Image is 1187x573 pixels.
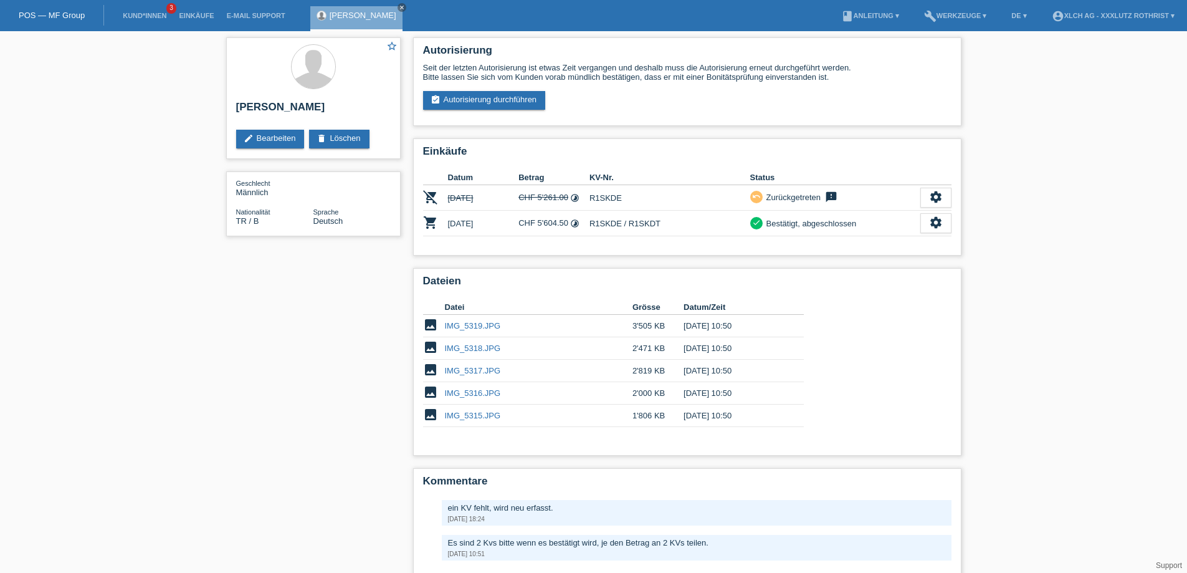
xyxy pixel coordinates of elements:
a: E-Mail Support [221,12,292,19]
i: image [423,340,438,355]
a: star_border [386,41,398,54]
i: account_circle [1052,10,1064,22]
i: book [841,10,854,22]
span: Sprache [313,208,339,216]
th: KV-Nr. [589,170,750,185]
td: 1'806 KB [632,405,684,427]
i: POSP00027572 [423,215,438,230]
a: assignment_turned_inAutorisierung durchführen [423,91,546,110]
div: Zurückgetreten [763,191,821,204]
td: R1SKDE [589,185,750,211]
td: [DATE] 10:50 [684,405,786,427]
i: image [423,407,438,422]
h2: [PERSON_NAME] [236,101,391,120]
i: build [924,10,937,22]
div: Bestätigt, abgeschlossen [763,217,857,230]
td: R1SKDE / R1SKDT [589,211,750,236]
div: ein KV fehlt, wird neu erfasst. [448,503,945,513]
span: Nationalität [236,208,270,216]
th: Grösse [632,300,684,315]
h2: Kommentare [423,475,951,494]
a: IMG_5317.JPG [445,366,501,375]
i: Fixe Raten - Zinsübernahme durch Kunde (24 Raten) [570,193,579,203]
div: Es sind 2 Kvs bitte wenn es bestätigt wird, je den Betrag an 2 KVs teilen. [448,538,945,547]
a: IMG_5315.JPG [445,411,501,420]
td: CHF 5'604.50 [518,211,589,236]
i: settings [929,216,943,229]
a: Einkäufe [173,12,220,19]
span: Türkei / B / 01.05.2017 [236,216,259,226]
td: CHF 5'261.00 [518,185,589,211]
a: Support [1156,561,1182,570]
span: 3 [166,3,176,14]
div: Männlich [236,178,313,197]
a: deleteLöschen [309,130,369,148]
a: POS — MF Group [19,11,85,20]
i: delete [317,133,327,143]
i: feedback [824,191,839,203]
th: Datum/Zeit [684,300,786,315]
td: [DATE] 10:50 [684,315,786,337]
td: [DATE] [448,211,519,236]
a: close [398,3,406,12]
i: image [423,317,438,332]
td: [DATE] 10:50 [684,382,786,405]
a: IMG_5319.JPG [445,321,501,330]
div: [DATE] 18:24 [448,516,945,522]
i: close [399,4,405,11]
a: editBearbeiten [236,130,305,148]
i: assignment_turned_in [431,95,441,105]
span: Deutsch [313,216,343,226]
a: DE ▾ [1005,12,1032,19]
a: IMG_5316.JPG [445,388,501,398]
i: image [423,385,438,400]
i: image [423,362,438,377]
td: [DATE] 10:50 [684,337,786,360]
a: Kund*innen [117,12,173,19]
h2: Autorisierung [423,44,951,63]
td: 3'505 KB [632,315,684,337]
i: undo [752,192,761,201]
i: check [752,218,761,227]
i: settings [929,190,943,204]
div: Seit der letzten Autorisierung ist etwas Zeit vergangen und deshalb muss die Autorisierung erneut... [423,63,951,82]
a: IMG_5318.JPG [445,344,501,353]
td: [DATE] 10:50 [684,360,786,382]
th: Datum [448,170,519,185]
div: [DATE] 10:51 [448,551,945,557]
td: 2'819 KB [632,360,684,382]
a: [PERSON_NAME] [330,11,396,20]
a: bookAnleitung ▾ [835,12,905,19]
i: POSP00027571 [423,190,438,205]
th: Status [750,170,920,185]
td: 2'471 KB [632,337,684,360]
h2: Dateien [423,275,951,294]
h2: Einkäufe [423,145,951,164]
th: Datei [445,300,632,315]
i: star_border [386,41,398,52]
i: edit [244,133,254,143]
td: 2'000 KB [632,382,684,405]
i: Fixe Raten - Zinsübernahme durch Kunde (24 Raten) [570,219,579,228]
a: buildWerkzeuge ▾ [918,12,993,19]
a: account_circleXLCH AG - XXXLutz Rothrist ▾ [1046,12,1181,19]
td: [DATE] [448,185,519,211]
span: Geschlecht [236,180,270,187]
th: Betrag [518,170,589,185]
